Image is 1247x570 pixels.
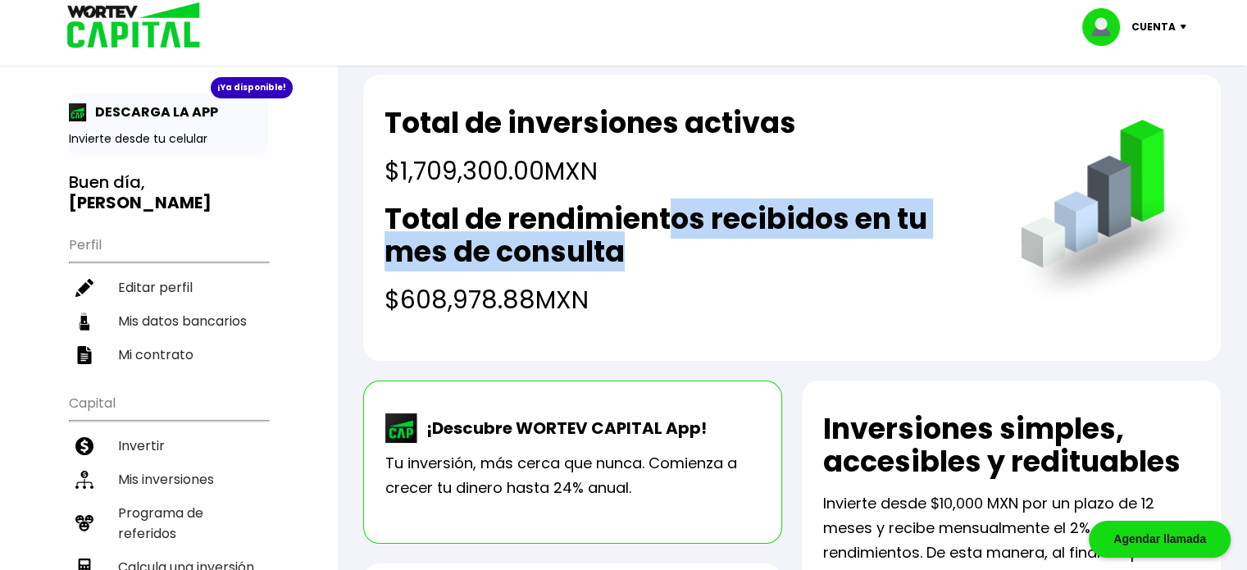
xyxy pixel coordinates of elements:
[69,463,268,496] a: Mis inversiones
[69,172,268,213] h3: Buen día,
[69,304,268,338] a: Mis datos bancarios
[69,130,268,148] p: Invierte desde tu celular
[69,191,212,214] b: [PERSON_NAME]
[385,203,988,268] h2: Total de rendimientos recibidos en tu mes de consulta
[1131,15,1176,39] p: Cuenta
[75,437,93,455] img: invertir-icon.b3b967d7.svg
[418,416,707,440] p: ¡Descubre WORTEV CAPITAL App!
[385,281,988,318] h4: $608,978.88 MXN
[69,338,268,372] a: Mi contrato
[385,413,418,443] img: wortev-capital-app-icon
[69,271,268,304] a: Editar perfil
[69,226,268,372] ul: Perfil
[385,153,796,189] h4: $1,709,300.00 MXN
[1176,25,1198,30] img: icon-down
[75,471,93,489] img: inversiones-icon.6695dc30.svg
[75,312,93,331] img: datos-icon.10cf9172.svg
[385,107,796,139] h2: Total de inversiones activas
[75,346,93,364] img: contrato-icon.f2db500c.svg
[69,496,268,550] a: Programa de referidos
[211,77,293,98] div: ¡Ya disponible!
[385,451,760,500] p: Tu inversión, más cerca que nunca. Comienza a crecer tu dinero hasta 24% anual.
[75,514,93,532] img: recomiendanos-icon.9b8e9327.svg
[823,413,1199,478] h2: Inversiones simples, accesibles y redituables
[1082,8,1131,46] img: profile-image
[1013,120,1199,306] img: grafica.516fef24.png
[75,279,93,297] img: editar-icon.952d3147.svg
[69,429,268,463] a: Invertir
[69,103,87,121] img: app-icon
[87,102,218,122] p: DESCARGA LA APP
[1089,521,1231,558] div: Agendar llamada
